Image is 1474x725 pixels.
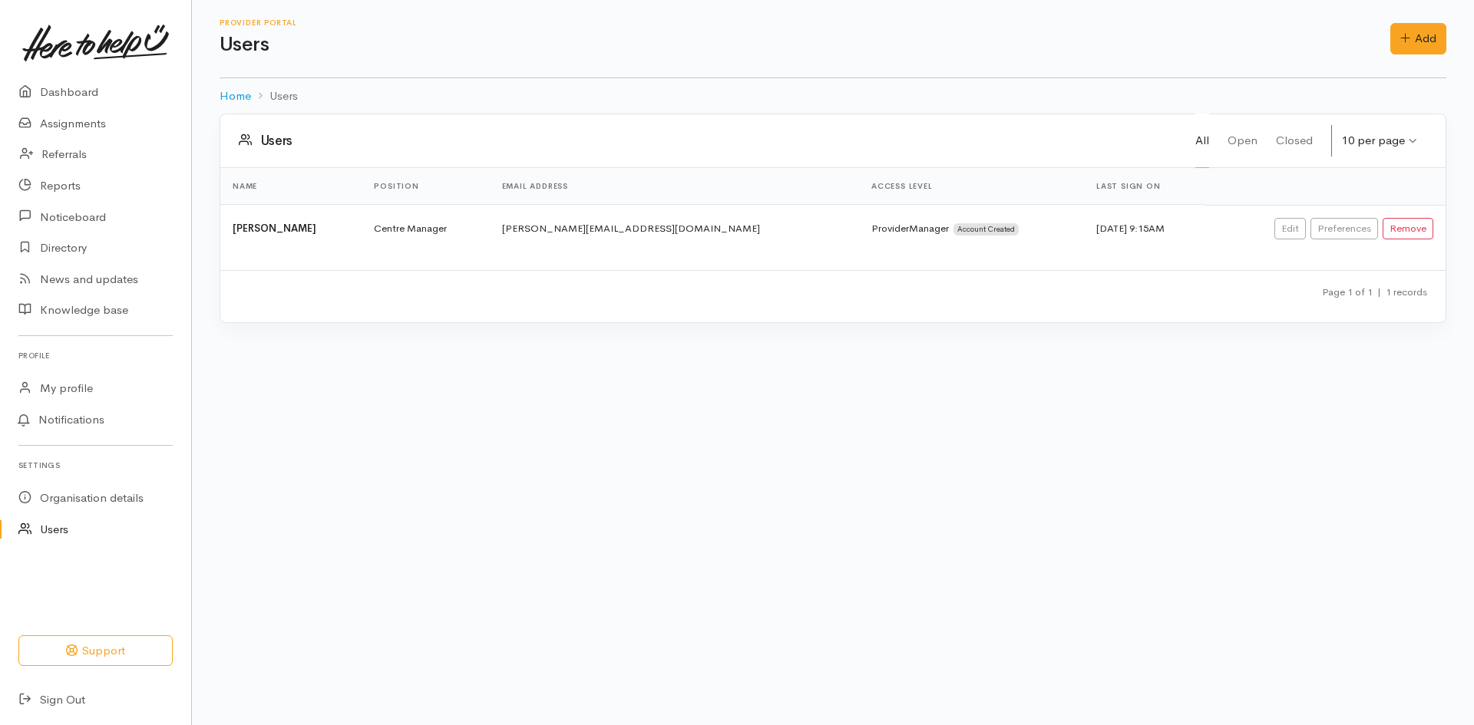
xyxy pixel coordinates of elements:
[1195,114,1209,169] a: All
[1310,218,1378,240] a: Preferences
[220,78,1446,114] nav: breadcrumb
[18,345,173,366] h6: Profile
[18,455,173,476] h6: Settings
[18,635,173,667] button: Support
[1383,218,1433,240] button: Remove
[1084,168,1205,205] th: Last sign on
[233,222,316,235] b: [PERSON_NAME]
[953,223,1019,236] span: Account Created
[362,168,489,205] th: Position
[1322,285,1427,298] small: Page 1 of 1 1 records
[220,34,1390,56] h1: Users
[871,221,1072,236] div: ProviderManager
[1276,114,1313,168] a: Closed
[362,205,489,252] td: Centre Manager
[1377,285,1381,298] span: |
[1342,132,1405,150] div: 10 per page
[1274,218,1306,240] a: Edit
[220,168,362,205] th: Name
[1228,114,1258,168] a: Open
[490,168,859,205] th: Email address
[239,133,1195,149] h3: Users
[251,87,298,105] li: Users
[220,87,251,105] a: Home
[859,168,1084,205] th: Access level
[220,18,1390,27] h6: Provider Portal
[1084,205,1205,252] td: [DATE] 9:15AM
[490,205,859,252] td: [PERSON_NAME][EMAIL_ADDRESS][DOMAIN_NAME]
[1390,23,1446,54] a: Add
